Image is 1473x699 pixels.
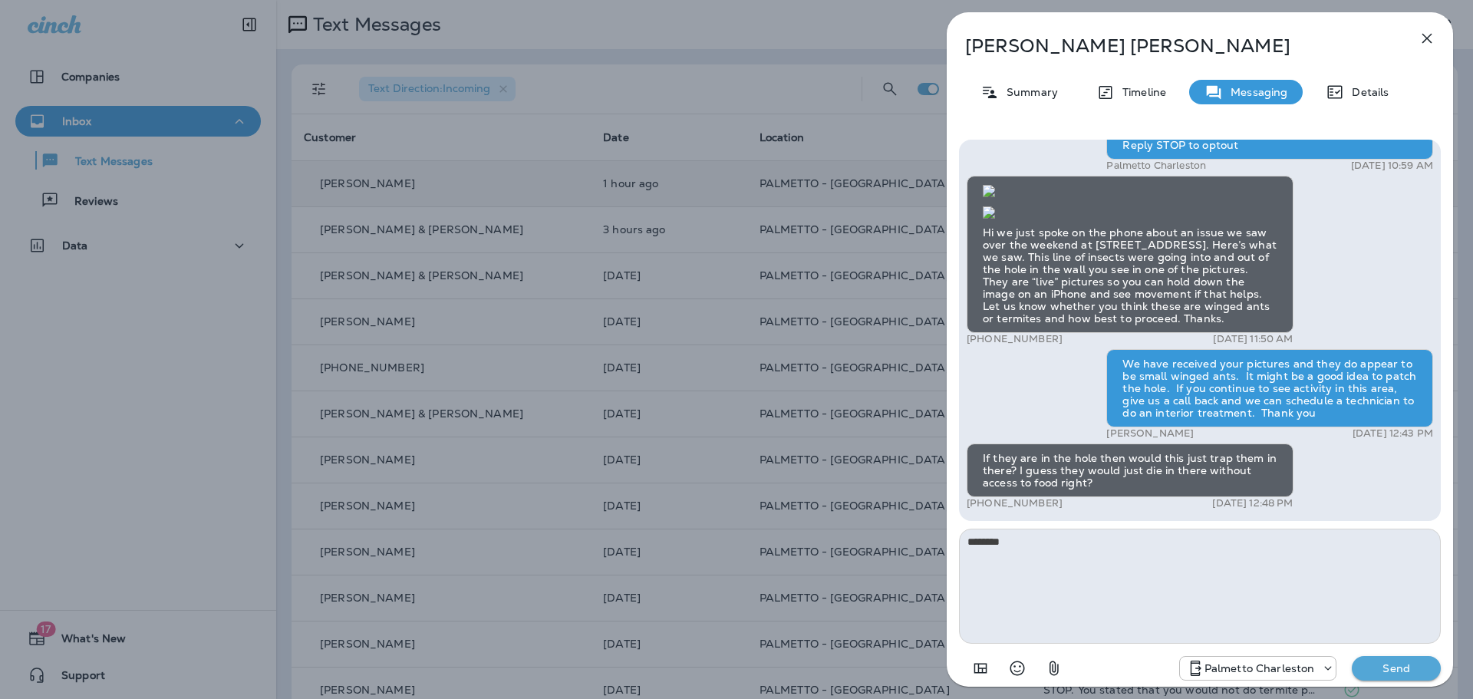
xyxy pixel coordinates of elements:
[1204,662,1315,674] p: Palmetto Charleston
[967,443,1293,497] div: If they are in the hole then would this just trap them in there? I guess they would just die in t...
[1115,86,1166,98] p: Timeline
[983,206,995,219] img: twilio-download
[1352,656,1441,681] button: Send
[1364,661,1429,675] p: Send
[1351,160,1433,172] p: [DATE] 10:59 AM
[965,653,996,684] button: Add in a premade template
[1106,160,1206,172] p: Palmetto Charleston
[1180,659,1336,678] div: +1 (843) 277-8322
[1353,427,1433,440] p: [DATE] 12:43 PM
[999,86,1058,98] p: Summary
[1106,349,1433,427] div: We have received your pictures and they do appear to be small winged ants. It might be a good ide...
[967,497,1063,509] p: [PHONE_NUMBER]
[1213,333,1293,345] p: [DATE] 11:50 AM
[1223,86,1287,98] p: Messaging
[967,176,1293,333] div: Hi we just spoke on the phone about an issue we saw over the weekend at [STREET_ADDRESS]. Here’s ...
[965,35,1384,57] p: [PERSON_NAME] [PERSON_NAME]
[1106,427,1194,440] p: [PERSON_NAME]
[1344,86,1389,98] p: Details
[1212,497,1293,509] p: [DATE] 12:48 PM
[967,333,1063,345] p: [PHONE_NUMBER]
[1002,653,1033,684] button: Select an emoji
[983,185,995,197] img: twilio-download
